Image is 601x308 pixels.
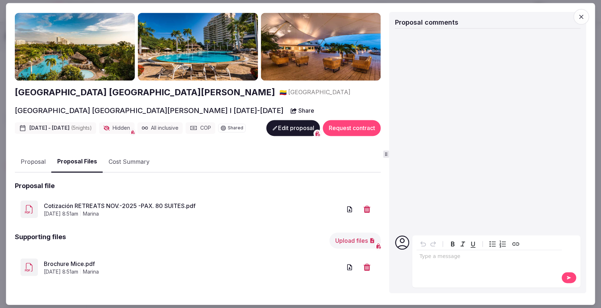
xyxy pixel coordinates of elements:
[83,210,99,217] span: marina
[323,120,381,136] button: Request contract
[488,239,508,249] div: toggle group
[138,13,258,81] img: Gallery photo 2
[186,122,215,134] div: COP
[71,125,92,131] span: ( 5 night s )
[15,106,283,116] h2: [GEOGRAPHIC_DATA] [GEOGRAPHIC_DATA][PERSON_NAME] I [DATE]-[DATE]
[15,233,66,249] h2: Supporting files
[448,239,458,249] button: Bold
[458,239,468,249] button: Italic
[511,239,521,249] button: Create link
[44,201,342,210] a: Cotización RETREATS NOV.-2025 -PAX. 80 SUITES.pdf
[488,239,498,249] button: Bulleted list
[44,210,78,217] span: [DATE] 8:51am
[417,250,562,265] div: editable markdown
[44,259,342,268] a: Brochure Mice.pdf
[44,268,78,275] span: [DATE] 8:51am
[228,126,243,130] span: Shared
[468,239,478,249] button: Underline
[395,18,458,26] span: Proposal comments
[51,151,103,173] button: Proposal Files
[286,104,319,117] button: Share
[137,122,183,134] div: All inclusive
[280,89,287,96] span: 🇨🇴
[15,86,275,99] a: [GEOGRAPHIC_DATA] [GEOGRAPHIC_DATA][PERSON_NAME]
[99,122,135,134] div: Hidden
[15,182,55,191] h2: Proposal file
[29,125,92,132] span: [DATE] - [DATE]
[103,151,155,172] button: Cost Summary
[498,239,508,249] button: Numbered list
[15,151,51,172] button: Proposal
[266,120,320,136] button: Edit proposal
[288,88,350,96] span: [GEOGRAPHIC_DATA]
[261,13,381,81] img: Gallery photo 3
[329,233,381,249] button: Upload files
[280,88,287,96] button: 🇨🇴
[83,268,99,275] span: marina
[15,13,135,81] img: Gallery photo 1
